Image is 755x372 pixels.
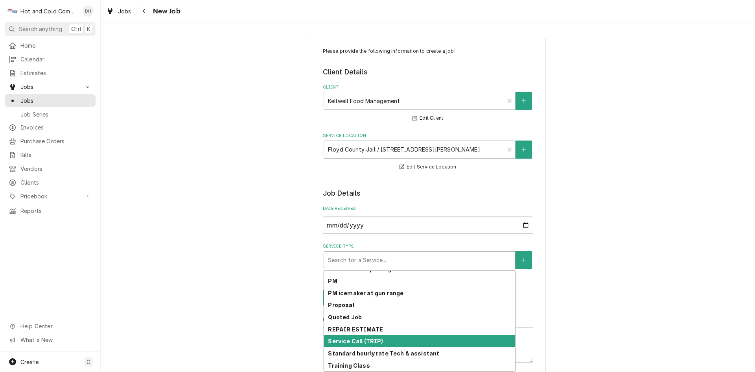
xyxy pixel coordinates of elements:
[5,148,96,161] a: Bills
[328,278,337,284] strong: PM
[323,279,533,307] div: Job Type
[138,5,151,17] button: Navigate back
[5,121,96,134] a: Invoices
[323,84,533,91] label: Client
[20,359,39,365] span: Create
[328,302,354,308] strong: Proposal
[71,25,81,33] span: Ctrl
[20,207,92,215] span: Reports
[328,314,362,320] strong: Quoted Job
[20,41,92,50] span: Home
[7,6,18,17] div: Hot and Cold Commercial Kitchens, Inc.'s Avatar
[20,151,92,159] span: Bills
[20,123,92,131] span: Invoices
[328,266,394,272] strong: Manitowoc Trip charge
[20,83,80,91] span: Jobs
[323,243,533,250] label: Service Type
[323,205,533,233] div: Date Received
[20,178,92,187] span: Clients
[118,7,131,15] span: Jobs
[20,96,92,105] span: Jobs
[328,350,439,357] strong: Standard hourly rate Tech & assistant
[87,25,90,33] span: K
[411,113,444,123] button: Edit Client
[20,192,80,200] span: Pricebook
[328,290,403,296] strong: PM icemaker at gun range
[323,205,533,212] label: Date Received
[323,316,533,363] div: Reason For Call
[20,322,91,330] span: Help Center
[5,108,96,121] a: Job Series
[5,176,96,189] a: Clients
[323,84,533,123] div: Client
[323,133,533,139] label: Service Location
[151,6,180,17] span: New Job
[328,338,383,344] strong: Service Call (TRIP)
[5,204,96,217] a: Reports
[5,333,96,346] a: Go to What's New
[5,67,96,80] a: Estimates
[398,162,458,172] button: Edit Service Location
[328,362,370,369] strong: Training Class
[20,336,91,344] span: What's New
[328,326,383,333] strong: REPAIR ESTIMATE
[521,147,526,152] svg: Create New Location
[323,243,533,269] div: Service Type
[20,110,92,118] span: Job Series
[521,98,526,104] svg: Create New Client
[20,165,92,173] span: Vendors
[516,92,532,110] button: Create New Client
[5,320,96,333] a: Go to Help Center
[20,55,92,63] span: Calendar
[5,80,96,93] a: Go to Jobs
[323,316,533,323] label: Reason For Call
[5,22,96,36] button: Search anythingCtrlK
[516,141,532,159] button: Create New Location
[20,69,92,77] span: Estimates
[5,94,96,107] a: Jobs
[20,7,78,15] div: Hot and Cold Commercial Kitchens, Inc.
[323,217,533,234] input: yyyy-mm-dd
[83,6,94,17] div: Daryl Harris's Avatar
[323,133,533,172] div: Service Location
[83,6,94,17] div: DH
[323,188,533,198] legend: Job Details
[323,48,533,55] p: Please provide the following information to create a job:
[7,6,18,17] div: H
[323,279,533,285] label: Job Type
[103,5,134,18] a: Jobs
[516,251,532,269] button: Create New Service
[521,257,526,263] svg: Create New Service
[323,67,533,77] legend: Client Details
[87,358,90,366] span: C
[20,137,92,145] span: Purchase Orders
[5,53,96,66] a: Calendar
[5,135,96,148] a: Purchase Orders
[19,25,62,33] span: Search anything
[5,39,96,52] a: Home
[5,162,96,175] a: Vendors
[5,190,96,203] a: Go to Pricebook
